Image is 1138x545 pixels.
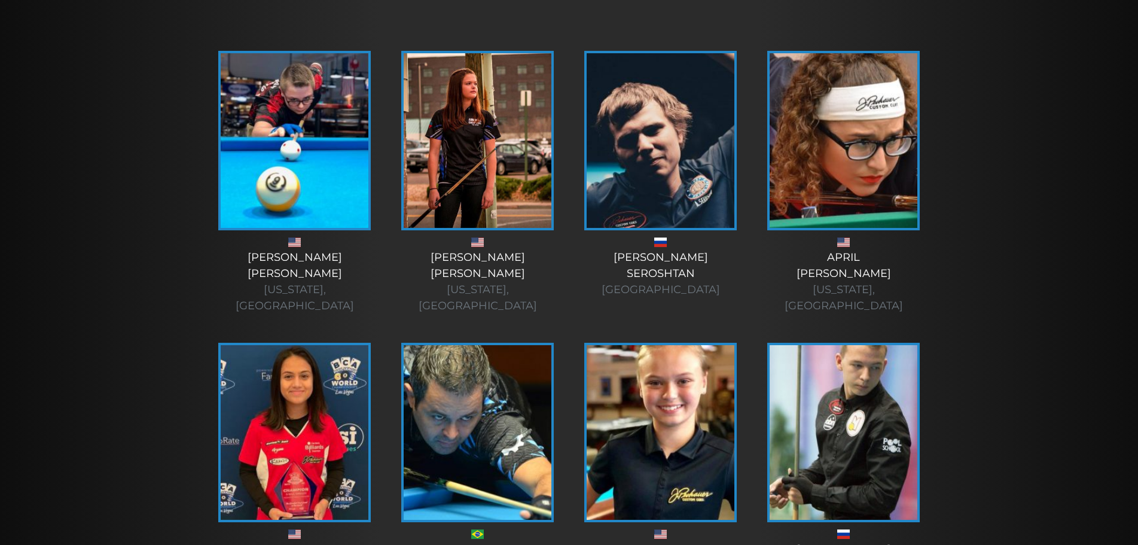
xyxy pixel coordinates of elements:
div: [US_STATE], [GEOGRAPHIC_DATA] [215,282,374,314]
img: April-225x320.jpg [770,53,917,228]
div: [PERSON_NAME] [PERSON_NAME] [215,249,374,314]
div: [US_STATE], [GEOGRAPHIC_DATA] [764,282,923,314]
div: [PERSON_NAME] Seroshtan [581,249,740,298]
div: [GEOGRAPHIC_DATA] [581,282,740,298]
a: April[PERSON_NAME] [US_STATE], [GEOGRAPHIC_DATA] [764,51,923,314]
a: [PERSON_NAME]Seroshtan [GEOGRAPHIC_DATA] [581,51,740,298]
div: [US_STATE], [GEOGRAPHIC_DATA] [398,282,557,314]
a: [PERSON_NAME][PERSON_NAME] [US_STATE], [GEOGRAPHIC_DATA] [215,51,374,314]
img: aryana-bca-win-2-1-e1564582366468-225x320.jpg [221,345,368,520]
img: alex-bryant-225x320.jpg [221,53,368,228]
img: hayleigh-1-225x320.jpg [587,345,734,520]
img: andrei-1-225x320.jpg [587,53,734,228]
div: [PERSON_NAME] [PERSON_NAME] [398,249,557,314]
a: [PERSON_NAME][PERSON_NAME] [US_STATE], [GEOGRAPHIC_DATA] [398,51,557,314]
img: amanda-c-1-e1555337534391.jpg [404,53,551,228]
img: pref-cleighton-225x320.jpg [404,345,551,520]
div: April [PERSON_NAME] [764,249,923,314]
img: Ilya-Nekleenov-225x320.jpg [770,345,917,520]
